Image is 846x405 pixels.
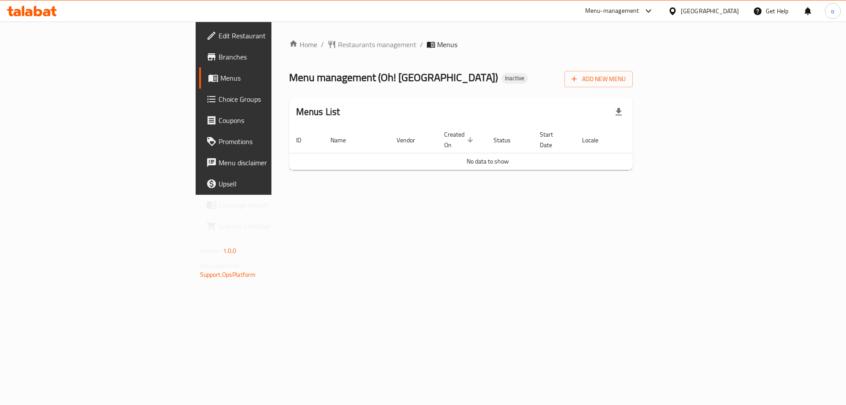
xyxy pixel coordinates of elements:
[220,73,330,83] span: Menus
[199,46,337,67] a: Branches
[467,156,509,167] span: No data to show
[219,157,330,168] span: Menu disclaimer
[200,260,241,271] span: Get support on:
[219,178,330,189] span: Upsell
[330,135,357,145] span: Name
[831,6,834,16] span: o
[289,67,498,87] span: Menu management ( Oh! [GEOGRAPHIC_DATA] )
[420,39,423,50] li: /
[289,39,633,50] nav: breadcrumb
[608,101,629,123] div: Export file
[620,126,686,153] th: Actions
[296,135,313,145] span: ID
[199,25,337,46] a: Edit Restaurant
[219,136,330,147] span: Promotions
[199,110,337,131] a: Coupons
[219,221,330,231] span: Grocery Checklist
[571,74,626,85] span: Add New Menu
[289,126,686,170] table: enhanced table
[540,129,564,150] span: Start Date
[681,6,739,16] div: [GEOGRAPHIC_DATA]
[199,89,337,110] a: Choice Groups
[338,39,416,50] span: Restaurants management
[200,269,256,280] a: Support.OpsPlatform
[223,245,237,256] span: 1.0.0
[200,245,222,256] span: Version:
[199,173,337,194] a: Upsell
[327,39,416,50] a: Restaurants management
[564,71,633,87] button: Add New Menu
[444,129,476,150] span: Created On
[582,135,610,145] span: Locale
[219,94,330,104] span: Choice Groups
[501,73,528,84] div: Inactive
[397,135,427,145] span: Vendor
[219,30,330,41] span: Edit Restaurant
[219,115,330,126] span: Coupons
[199,67,337,89] a: Menus
[493,135,522,145] span: Status
[199,194,337,216] a: Coverage Report
[199,152,337,173] a: Menu disclaimer
[219,200,330,210] span: Coverage Report
[437,39,457,50] span: Menus
[219,52,330,62] span: Branches
[199,216,337,237] a: Grocery Checklist
[296,105,340,119] h2: Menus List
[585,6,639,16] div: Menu-management
[199,131,337,152] a: Promotions
[501,74,528,82] span: Inactive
